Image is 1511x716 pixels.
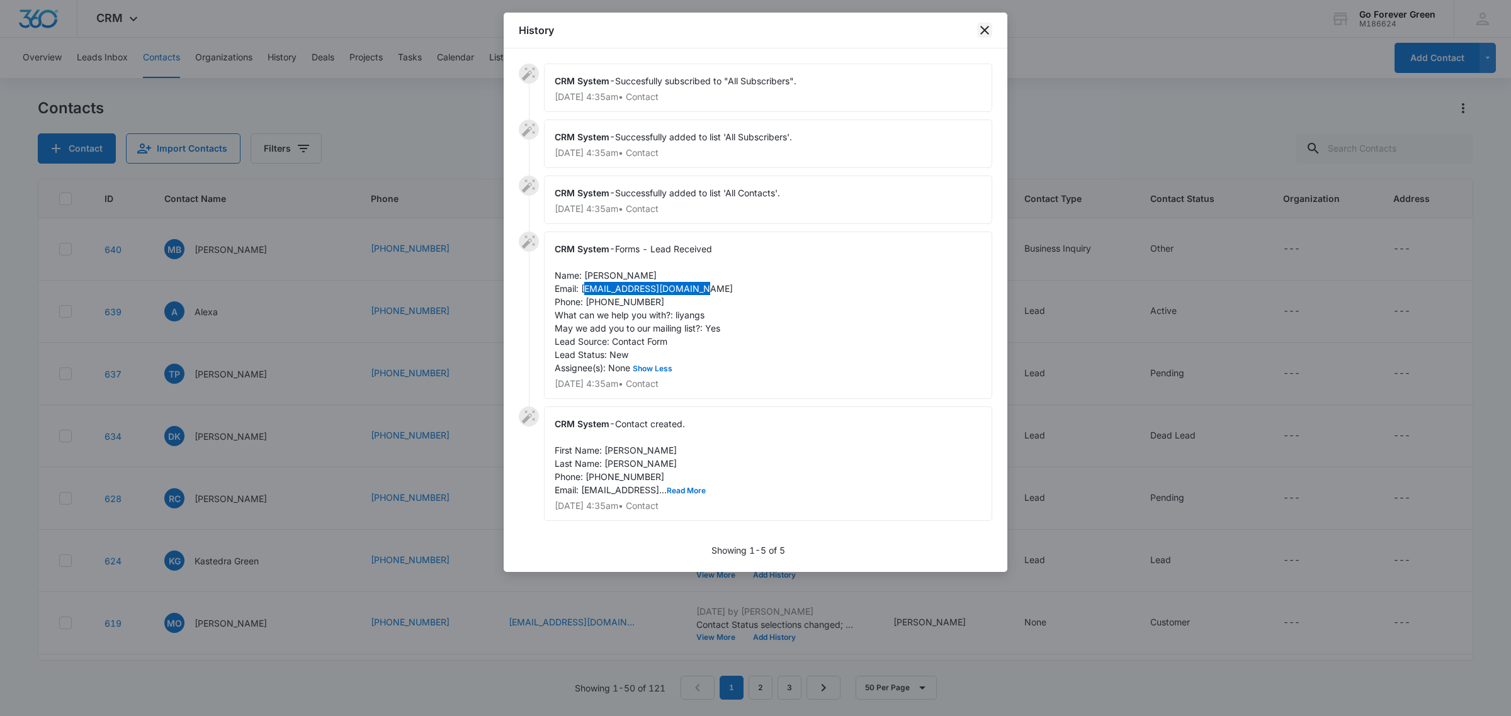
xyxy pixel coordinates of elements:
div: - [544,120,992,168]
span: Successfully added to list 'All Subscribers'. [615,131,792,142]
p: [DATE] 4:35am • Contact [555,501,982,510]
h1: History [519,23,554,38]
span: Forms - Lead Received Name: [PERSON_NAME] Email: [EMAIL_ADDRESS][DOMAIN_NAME] Phone: [PHONE_NUMBE... [555,243,733,373]
p: Showing 1-5 of 5 [711,544,785,557]
span: Contact created. First Name: [PERSON_NAME] Last Name: [PERSON_NAME] Phone: [PHONE_NUMBER] Email: ... [555,418,706,495]
p: [DATE] 4:35am • Contact [555,92,982,101]
div: - [544,64,992,112]
button: Show Less [630,365,675,372]
p: [DATE] 4:35am • Contact [555,148,982,157]
p: [DATE] 4:35am • Contact [555,379,982,388]
span: Succesfully subscribed to "All Subscribers". [615,76,796,86]
span: CRM System [555,131,609,142]
span: CRM System [555,243,609,254]
div: - [544,176,992,224]
button: Read More [667,487,706,495]
span: CRM System [555,418,609,429]
span: CRM System [555,76,609,86]
span: Successfully added to list 'All Contacts'. [615,187,780,198]
button: close [977,23,992,38]
p: [DATE] 4:35am • Contact [555,204,982,213]
div: - [544,232,992,399]
span: CRM System [555,187,609,198]
div: - [544,406,992,521]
